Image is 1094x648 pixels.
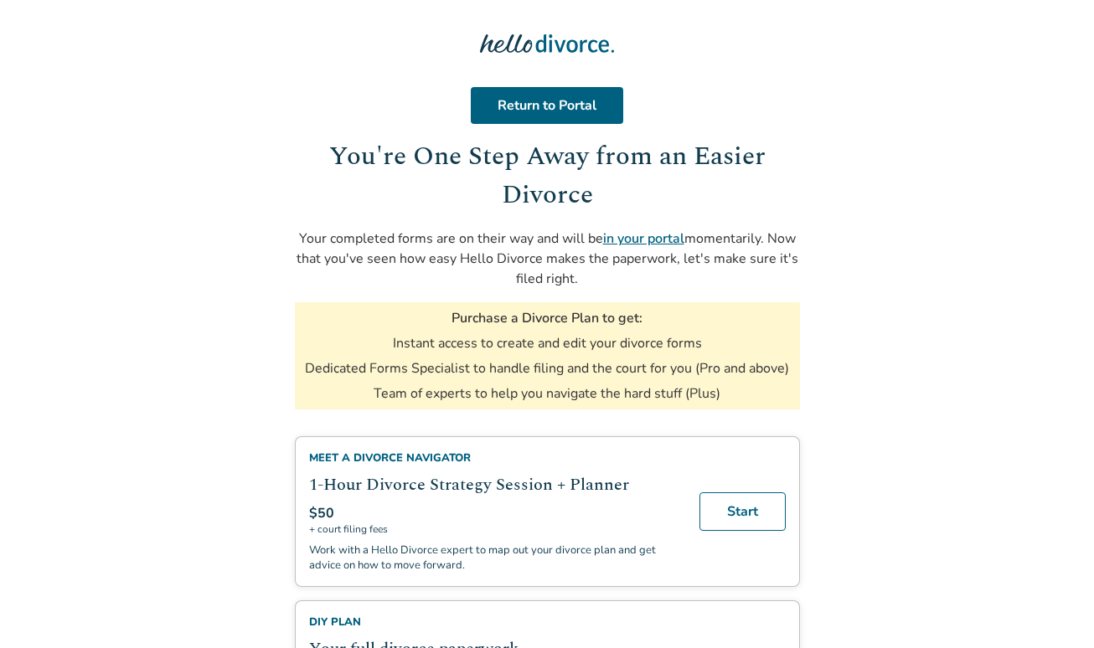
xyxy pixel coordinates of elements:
a: Start [699,492,786,531]
div: DIY Plan [309,615,618,630]
h3: Purchase a Divorce Plan to get: [452,309,642,327]
div: Meet a divorce navigator [309,450,679,465]
span: info [368,616,385,627]
li: Team of experts to help you navigate the hard stuff (Plus) [374,384,720,403]
h2: 1-Hour Divorce Strategy Session + Planner [309,472,679,497]
a: in your portal [603,229,684,248]
li: Instant access to create and edit your divorce forms [393,334,702,352]
li: Dedicated Forms Specialist to handle filing and the court for you (Pro and above) [305,359,789,378]
span: info [477,452,495,463]
span: $50 [309,504,334,522]
a: Return to Portal [471,87,623,124]
h1: You're One Step Away from an Easier Divorce [295,137,800,215]
p: Your completed forms are on their way and will be momentarily. Now that you've seen how easy Hell... [295,229,800,289]
p: Work with a Hello Divorce expert to map out your divorce plan and get advice on how to move forward. [309,543,679,573]
img: Hello Divorce Logo [480,27,614,60]
span: + court filing fees [309,522,679,536]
